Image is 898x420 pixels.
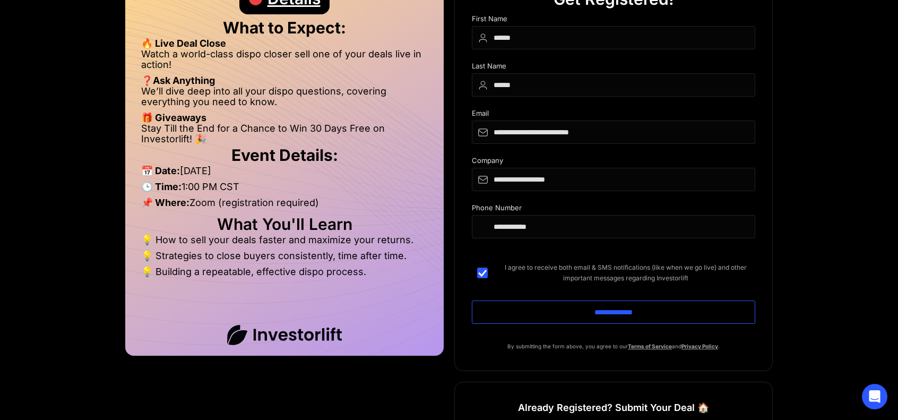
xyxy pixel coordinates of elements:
h2: What You'll Learn [141,219,428,229]
div: Email [472,109,755,121]
div: Last Name [472,62,755,73]
strong: 🔥 Live Deal Close [141,38,226,49]
strong: 🕒 Time: [141,181,182,192]
h1: Already Registered? Submit Your Deal 🏠 [518,398,709,417]
li: 1:00 PM CST [141,182,428,198]
div: Company [472,157,755,168]
strong: 📅 Date: [141,165,180,176]
li: 💡 Building a repeatable, effective dispo process. [141,267,428,277]
div: First Name [472,15,755,26]
form: DIspo Day Main Form [472,15,755,341]
strong: 🎁 Giveaways [141,112,206,123]
span: I agree to receive both email & SMS notifications (like when we go live) and other important mess... [496,262,755,284]
a: Privacy Policy [681,343,718,349]
li: 💡 Strategies to close buyers consistently, time after time. [141,251,428,267]
strong: ❓Ask Anything [141,75,215,86]
li: 💡 How to sell your deals faster and maximize your returns. [141,235,428,251]
li: Watch a world-class dispo closer sell one of your deals live in action! [141,49,428,75]
li: [DATE] [141,166,428,182]
strong: Event Details: [231,145,338,165]
li: Stay Till the End for a Chance to Win 30 Days Free on Investorlift! 🎉 [141,123,428,144]
strong: What to Expect: [223,18,346,37]
p: By submitting the form above, you agree to our and . [472,341,755,352]
div: Open Intercom Messenger [862,384,887,409]
strong: 📌 Where: [141,197,189,208]
div: Phone Number [472,204,755,215]
a: Terms of Service [628,343,672,349]
li: We’ll dive deep into all your dispo questions, covering everything you need to know. [141,86,428,113]
li: Zoom (registration required) [141,198,428,213]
